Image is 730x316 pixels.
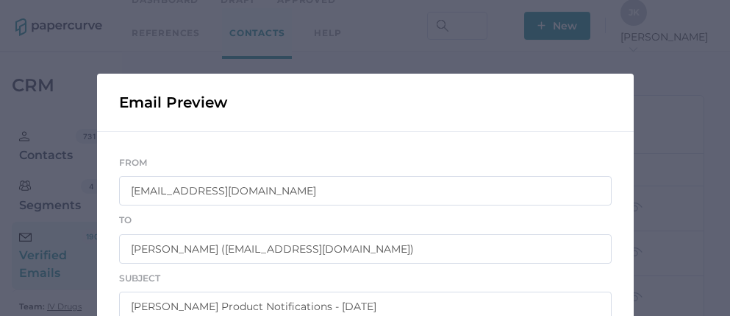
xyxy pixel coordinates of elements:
[119,157,147,168] span: From
[119,214,132,225] span: To
[119,273,160,284] span: Subject
[97,74,634,131] div: Email Preview
[119,176,612,206] input: From
[119,234,612,264] input: To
